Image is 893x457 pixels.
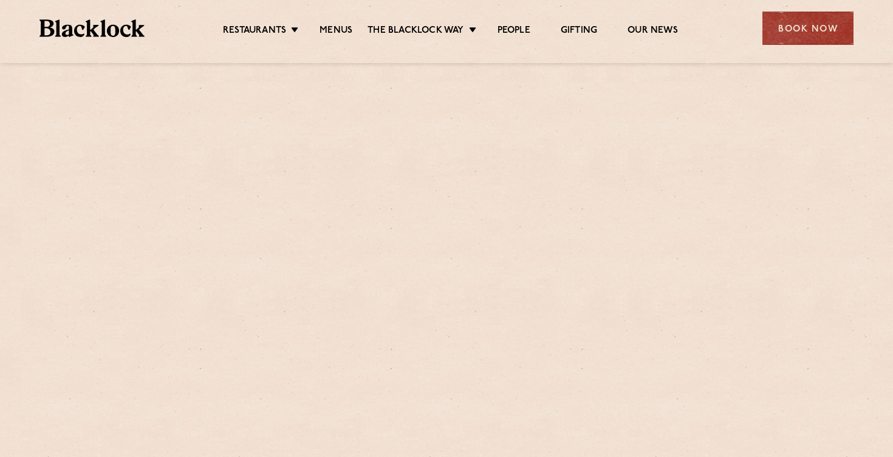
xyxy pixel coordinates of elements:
img: BL_Textured_Logo-footer-cropped.svg [39,19,145,37]
a: The Blacklock Way [368,25,464,38]
a: Our News [628,25,678,38]
div: Book Now [762,12,854,45]
a: Restaurants [223,25,286,38]
a: People [498,25,530,38]
a: Gifting [561,25,597,38]
a: Menus [320,25,352,38]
